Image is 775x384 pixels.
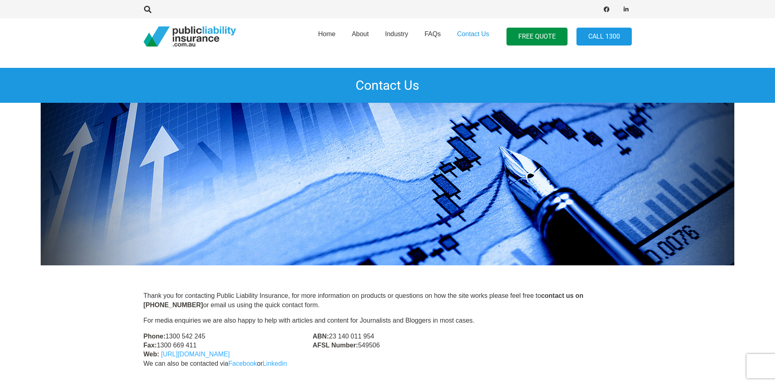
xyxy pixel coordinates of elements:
p: 23 140 011 954 549506 [312,332,462,350]
p: For media enquiries we are also happy to help with articles and content for Journalists and Blogg... [144,316,632,325]
span: About [352,30,369,37]
a: FREE QUOTE [506,28,568,46]
strong: Fax: [144,342,157,349]
span: FAQs [424,30,441,37]
a: About [344,16,377,57]
span: Industry [385,30,408,37]
a: Home [310,16,344,57]
strong: ABN: [312,333,329,340]
strong: Web: [144,351,159,358]
a: [URL][DOMAIN_NAME] [161,351,230,358]
p: We can also be contacted via or [144,359,632,368]
a: Contact Us [449,16,497,57]
a: Call 1300 [576,28,632,46]
strong: Phone: [144,333,166,340]
span: Contact Us [457,30,489,37]
img: Premium Funding Insurance [41,103,734,265]
strong: AFSL Number: [312,342,358,349]
a: Search [140,6,156,13]
a: Facebook [228,360,257,367]
a: Industry [377,16,416,57]
a: Facebook [601,4,612,15]
a: Linkedin [263,360,287,367]
p: 1300 542 245 1300 669 411 [144,332,293,359]
a: pli_logotransparent [144,26,236,47]
a: FAQs [416,16,449,57]
strong: contact us on [PHONE_NUMBER] [144,292,583,308]
p: Thank you for contacting Public Liability Insurance, for more information on products or question... [144,291,632,310]
span: Home [318,30,336,37]
a: LinkedIn [620,4,632,15]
